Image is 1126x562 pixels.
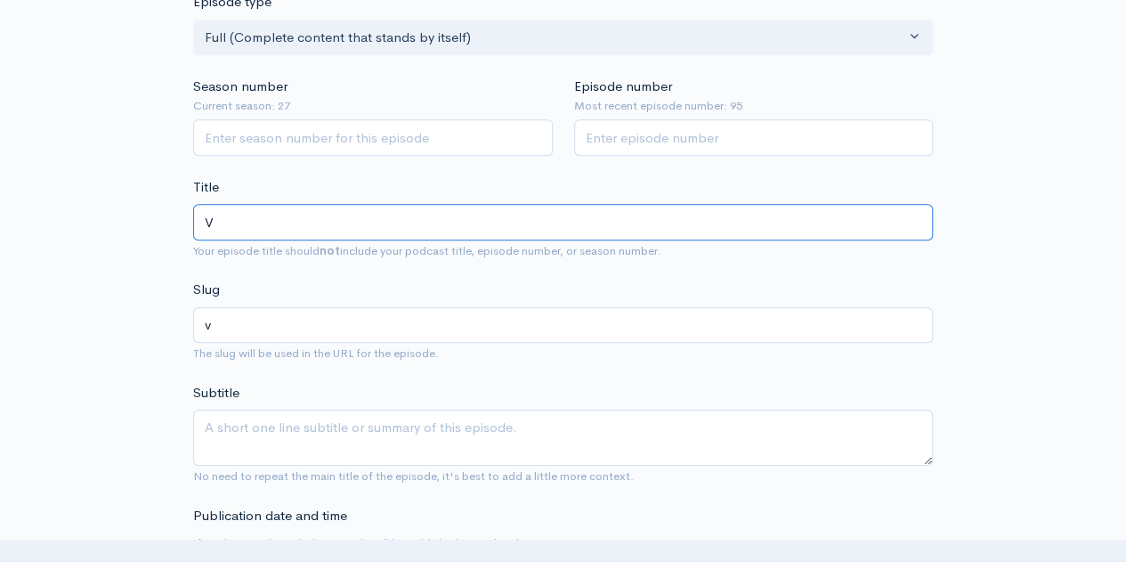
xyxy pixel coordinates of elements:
strong: not [320,243,340,258]
small: Current season: 27 [193,97,553,115]
label: Episode number [574,77,672,97]
input: title-of-episode [193,307,933,344]
input: Enter season number for this episode [193,119,553,156]
div: Full (Complete content that stands by itself) [205,28,905,48]
label: Subtitle [193,383,239,403]
small: If no date is selected, the episode will be published immediately. [193,535,527,550]
button: Full (Complete content that stands by itself) [193,20,933,56]
input: Enter episode number [574,119,934,156]
label: Publication date and time [193,506,347,526]
small: Most recent episode number: 95 [574,97,934,115]
label: Season number [193,77,288,97]
label: Slug [193,280,220,300]
small: Your episode title should include your podcast title, episode number, or season number. [193,243,661,258]
input: What is the episode's title? [193,204,933,240]
small: The slug will be used in the URL for the episode. [193,346,439,361]
small: No need to repeat the main title of the episode, it's best to add a little more context. [193,468,634,484]
label: Title [193,177,219,198]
